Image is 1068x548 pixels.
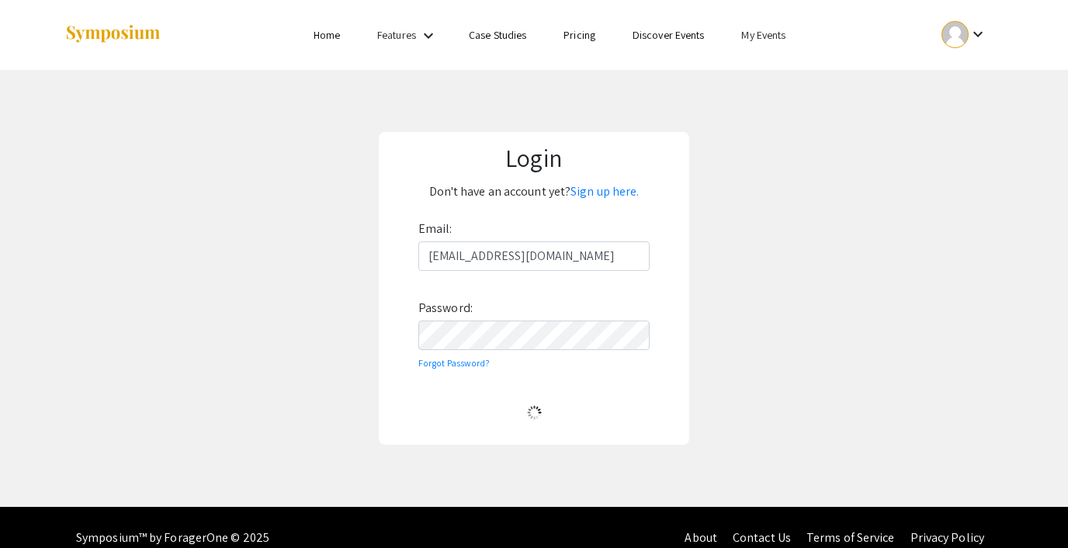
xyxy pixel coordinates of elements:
[418,357,491,369] a: Forgot Password?
[910,529,984,546] a: Privacy Policy
[741,28,785,42] a: My Events
[806,529,895,546] a: Terms of Service
[419,26,438,45] mat-icon: Expand Features list
[563,28,595,42] a: Pricing
[418,217,453,241] label: Email:
[570,183,639,199] a: Sign up here.
[314,28,340,42] a: Home
[64,24,161,45] img: Symposium by ForagerOne
[469,28,526,42] a: Case Studies
[390,179,679,204] p: Don't have an account yet?
[969,25,987,43] mat-icon: Expand account dropdown
[925,17,1004,52] button: Expand account dropdown
[377,28,416,42] a: Features
[418,296,473,321] label: Password:
[390,143,679,172] h1: Login
[685,529,717,546] a: About
[633,28,705,42] a: Discover Events
[733,529,791,546] a: Contact Us
[521,399,548,426] img: Loading
[12,478,66,536] iframe: Chat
